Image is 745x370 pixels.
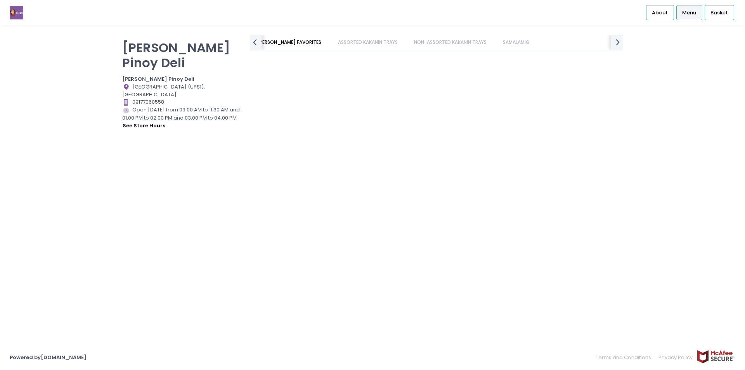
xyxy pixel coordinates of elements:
[406,35,494,50] a: NON-ASSORTED KAKANIN TRAYS
[122,83,240,99] div: [GEOGRAPHIC_DATA] (UPS1), [GEOGRAPHIC_DATA]
[122,98,240,106] div: 09177060558
[122,122,166,130] button: see store hours
[496,35,537,50] a: SAMALAMIG
[122,75,194,83] b: [PERSON_NAME] Pinoy Deli
[122,106,240,130] div: Open [DATE] from 09:00 AM to 11:30 AM and 01:00 PM to 02:00 PM and 03:00 PM to 04:00 PM
[330,35,405,50] a: ASSORTED KAKANIN TRAYS
[696,350,735,363] img: mcafee-secure
[250,35,329,50] a: [PERSON_NAME] FAVORITES
[646,5,674,20] a: About
[596,350,655,365] a: Terms and Conditions
[682,9,696,17] span: Menu
[710,9,728,17] span: Basket
[122,40,240,70] p: [PERSON_NAME] Pinoy Deli
[676,5,702,20] a: Menu
[10,6,23,19] img: logo
[10,354,87,361] a: Powered by[DOMAIN_NAME]
[652,9,668,17] span: About
[655,350,697,365] a: Privacy Policy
